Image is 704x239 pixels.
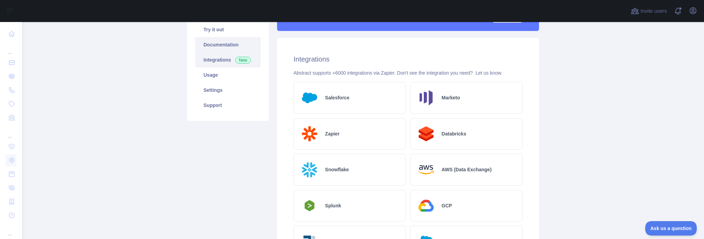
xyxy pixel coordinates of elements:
[294,69,522,76] div: Abstract supports +6000 integrations via Zapier. Don't see the integration you need?
[475,70,502,76] a: Let us know.
[325,202,341,209] h2: Splunk
[416,160,436,180] img: Logo
[195,52,261,67] a: Integrations New
[195,37,261,52] a: Documentation
[195,67,261,83] a: Usage
[299,124,320,144] img: Logo
[416,196,436,216] img: Logo
[325,166,349,173] h2: Snowflake
[325,94,350,101] h2: Salesforce
[195,98,261,113] a: Support
[416,124,436,144] img: Logo
[5,125,16,139] div: ...
[294,54,522,64] h2: Integrations
[325,130,340,137] h2: Zapier
[640,7,667,15] span: Invite users
[195,22,261,37] a: Try it out
[645,221,697,236] iframe: Toggle Customer Support
[442,94,460,101] h2: Marketo
[629,6,668,17] button: Invite users
[416,88,436,108] img: Logo
[299,160,320,180] img: Logo
[442,166,492,173] h2: AWS (Data Exchange)
[235,57,251,64] span: New
[442,130,466,137] h2: Databricks
[299,198,320,213] img: Logo
[5,223,16,237] div: ...
[442,202,452,209] h2: GCP
[299,88,320,108] img: Logo
[195,83,261,98] a: Settings
[5,41,16,55] div: ...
